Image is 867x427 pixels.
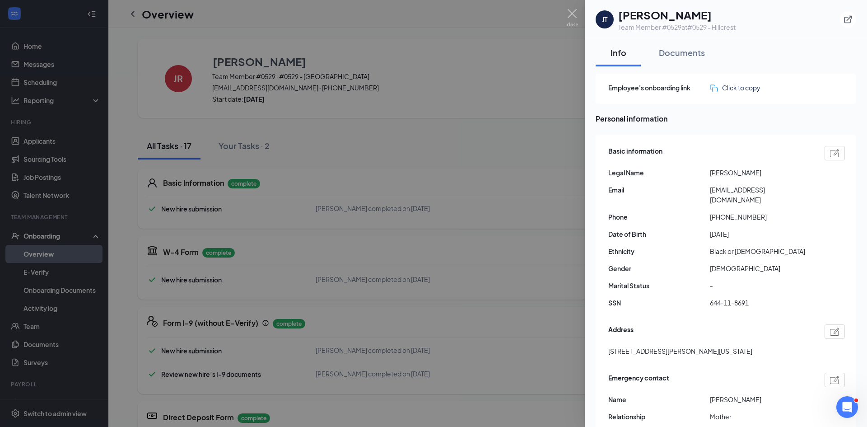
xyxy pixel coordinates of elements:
[608,412,710,422] span: Relationship
[618,23,736,32] div: Team Member #0529 at #0529 - Hillcrest
[608,83,710,93] span: Employee's onboarding link
[608,324,634,339] span: Address
[659,47,705,58] div: Documents
[608,185,710,195] span: Email
[605,47,632,58] div: Info
[836,396,858,418] iframe: Intercom live chat
[710,212,811,222] span: [PHONE_NUMBER]
[710,281,811,291] span: -
[840,11,856,28] button: ExternalLink
[608,168,710,178] span: Legal Name
[710,83,760,93] button: Click to copy
[608,212,710,222] span: Phone
[608,246,710,256] span: Ethnicity
[710,168,811,178] span: [PERSON_NAME]
[608,146,662,160] span: Basic information
[710,412,811,422] span: Mother
[608,298,710,308] span: SSN
[608,373,669,387] span: Emergency contact
[608,281,710,291] span: Marital Status
[710,185,811,205] span: [EMAIL_ADDRESS][DOMAIN_NAME]
[710,394,811,404] span: [PERSON_NAME]
[710,298,811,308] span: 644-11-8691
[608,394,710,404] span: Name
[596,113,856,124] span: Personal information
[710,229,811,239] span: [DATE]
[608,346,752,356] span: [STREET_ADDRESS][PERSON_NAME][US_STATE]
[602,15,607,24] div: JT
[710,246,811,256] span: Black or [DEMOGRAPHIC_DATA]
[608,229,710,239] span: Date of Birth
[710,84,718,92] img: click-to-copy.71757273a98fde459dfc.svg
[618,7,736,23] h1: [PERSON_NAME]
[844,15,853,24] svg: ExternalLink
[608,263,710,273] span: Gender
[710,263,811,273] span: [DEMOGRAPHIC_DATA]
